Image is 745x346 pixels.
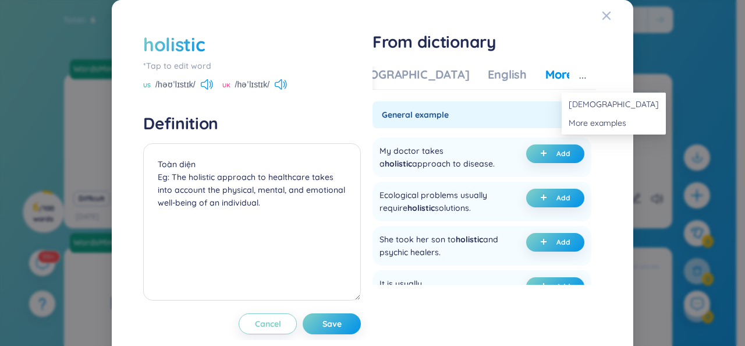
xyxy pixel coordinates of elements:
span: holistic [407,203,435,213]
span: Save [322,318,342,330]
div: It is usually called medicine or holistic health. [379,277,506,316]
div: She took her son to and psychic healers. [379,233,506,259]
span: Add [556,282,570,291]
div: [DEMOGRAPHIC_DATA] [342,66,469,83]
button: plus [526,277,584,296]
span: plus [540,283,552,291]
span: Add [556,149,570,158]
span: [DEMOGRAPHIC_DATA] [569,98,659,111]
span: UK [222,81,230,90]
div: *Tap to edit word [143,59,361,72]
textarea: Toàn diện Eg: The holistic approach to healthcare takes into account the physical, mental, and em... [143,143,361,301]
span: /həʊˈlɪstɪk/ [155,78,196,91]
span: More examples [569,116,659,129]
span: Cancel [255,318,281,330]
div: My doctor takes a approach to disease. [379,144,506,170]
button: ellipsis [569,66,596,90]
span: Add [556,238,570,247]
div: Ecological problems usually require solutions. [379,189,506,214]
span: ellipsis [579,74,587,82]
span: holistic [385,158,412,169]
div: holistic [143,31,205,57]
ul: expanded dropdown [562,93,666,135]
button: plus [526,189,584,207]
span: plus [540,238,552,246]
h1: From dictionary [372,31,596,52]
span: Add [556,193,570,203]
span: holistic [456,234,483,245]
span: General example [382,108,568,121]
div: More examples [545,66,630,83]
button: plus [526,144,584,163]
span: plus [540,194,552,202]
span: plus [540,150,552,158]
span: /həˈlɪstɪk/ [235,78,270,91]
span: US [143,81,151,90]
div: English [488,66,527,83]
button: plus [526,233,584,252]
h4: Definition [143,113,361,134]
